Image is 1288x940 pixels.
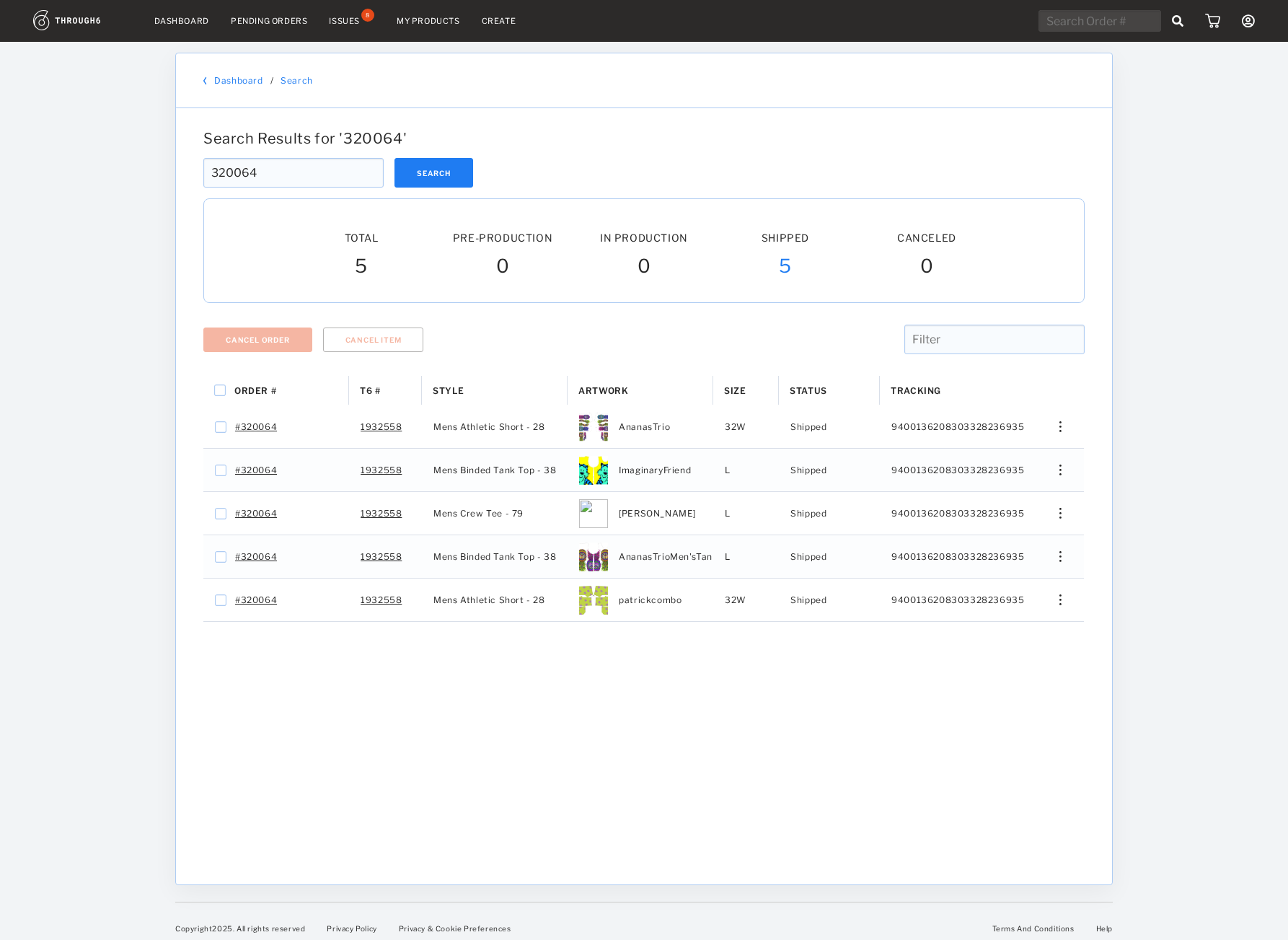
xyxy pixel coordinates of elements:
a: 1932558 [361,418,402,436]
span: patrickcombo [619,591,682,610]
img: meatball_vertical.0c7b41df.svg [1059,508,1062,519]
span: Search Results for ' 320064 ' [203,130,407,147]
div: Press SPACE to select this row. [203,449,1084,492]
a: Privacy & Cookie Preferences [399,924,511,933]
div: 32W [713,405,779,448]
span: In Production [600,232,688,244]
span: Copyright 2025 . All rights reserved [175,924,305,933]
span: Artwork [578,385,628,396]
a: Privacy Policy [327,924,376,933]
span: T6 # [360,385,380,396]
img: meatball_vertical.0c7b41df.svg [1059,551,1062,562]
img: e9562f66-0534-4c09-b51b-299d83da3320-thumb.JPG [579,586,608,615]
img: meatball_vertical.0c7b41df.svg [1059,421,1062,432]
span: Shipped [790,548,826,566]
a: Dashboard [154,16,209,26]
span: AnanasTrio [619,418,670,436]
a: Help [1096,924,1113,933]
span: 9400136208303328236935 [891,548,1024,566]
div: 32W [713,579,779,621]
a: 1932558 [361,548,402,566]
span: Mens Binded Tank Top - 38 [433,548,556,566]
span: 9400136208303328236935 [891,418,1024,436]
img: icon_cart.dab5cea1.svg [1205,14,1220,28]
span: 5 [355,255,368,281]
img: meatball_vertical.0c7b41df.svg [1059,594,1062,605]
span: Shipped [762,232,809,244]
span: Shipped [790,418,826,436]
span: Tracking [891,385,941,396]
div: Press SPACE to select this row. [203,579,1084,622]
input: Filter [904,325,1085,354]
span: Canceled [897,232,956,244]
input: Search Order # [1038,10,1161,32]
div: L [713,535,779,578]
span: 0 [920,255,934,281]
span: ImaginaryFriend [619,461,691,480]
a: My Products [397,16,460,26]
button: Cancel Item [323,328,424,352]
a: #320064 [235,418,277,436]
img: back_bracket.f28aa67b.svg [203,76,207,85]
span: Pre-Production [453,232,552,244]
span: Cancel Item [345,335,402,344]
img: 3a85c044-d01e-4e9b-b4f1-6d51906ce5ba-28.jpg [579,413,608,442]
div: Press SPACE to select this row. [203,405,1084,449]
span: Cancel Order [226,335,290,344]
a: 1932558 [361,461,402,480]
a: #320064 [235,548,277,566]
img: meatball_vertical.0c7b41df.svg [1059,465,1062,475]
img: logo.1c10ca64.svg [33,10,133,30]
span: 5 [779,255,792,281]
img: f0458818-5526-446b-a3ef-26b394475d62-4XL.jpg [579,543,608,571]
a: #320064 [235,591,277,610]
a: #320064 [235,461,277,480]
span: AnanasTrioMen'sTank [619,548,718,566]
a: Search [281,75,313,86]
a: #320064 [235,504,277,523]
a: 1932558 [361,504,402,523]
span: Shipped [790,504,826,523]
span: Mens Crew Tee - 79 [433,504,524,523]
span: Shipped [790,461,826,480]
span: Total [345,232,379,244]
a: Pending Orders [231,16,307,26]
img: 78f45e72-1644-4c12-9c43-5b6497296d81-4XL.jpg [579,456,608,485]
span: Shipped [790,591,826,610]
div: L [713,492,779,535]
span: [PERSON_NAME] [619,504,696,523]
a: Issues8 [329,14,375,27]
div: / [270,75,274,86]
span: Status [790,385,827,396]
div: 8 [361,9,374,22]
span: Size [724,385,746,396]
div: Issues [329,16,360,26]
button: Search [394,158,473,188]
button: Cancel Order [203,328,312,352]
span: Mens Athletic Short - 28 [433,591,544,610]
span: Order # [234,385,276,396]
span: 0 [638,255,651,281]
span: Style [433,385,464,396]
div: Press SPACE to select this row. [203,492,1084,535]
div: Press SPACE to select this row. [203,535,1084,579]
span: Mens Athletic Short - 28 [433,418,544,436]
input: Search Order # [203,158,384,188]
span: 9400136208303328236935 [891,591,1024,610]
img: 040f6dbe-569c-44d4-9d88-fa0dbebc55a7-thumb.JPG [579,499,608,528]
span: 9400136208303328236935 [891,504,1024,523]
a: Create [482,16,516,26]
span: 0 [496,255,510,281]
a: Dashboard [214,75,263,86]
div: L [713,449,779,491]
span: Mens Binded Tank Top - 38 [433,461,556,480]
a: Terms And Conditions [992,924,1075,933]
a: 1932558 [361,591,402,610]
span: 9400136208303328236935 [891,461,1024,480]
